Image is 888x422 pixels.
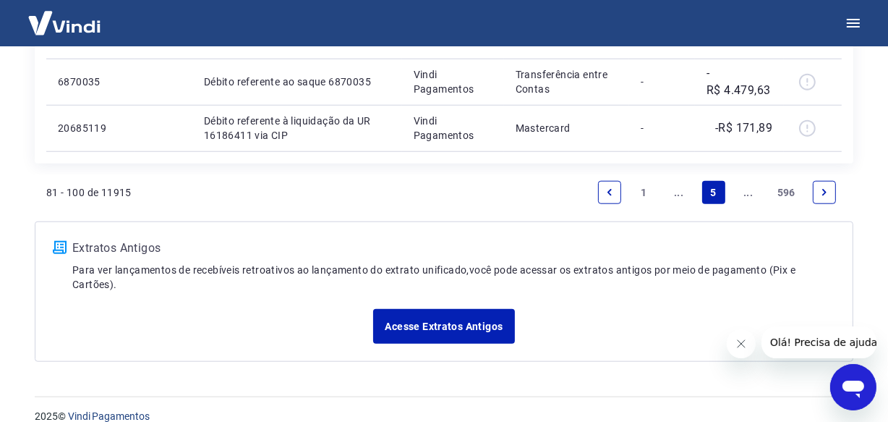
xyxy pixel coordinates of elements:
[641,75,683,89] p: -
[414,67,492,96] p: Vindi Pagamentos
[667,181,691,204] a: Jump backward
[58,121,123,135] p: 20685119
[58,75,123,89] p: 6870035
[727,329,756,358] iframe: Fechar mensagem
[633,181,656,204] a: Page 1
[715,119,772,137] p: -R$ 171,89
[813,181,836,204] a: Next page
[72,240,835,257] p: Extratos Antigos
[706,64,772,99] p: -R$ 4.479,63
[592,175,842,210] ul: Pagination
[72,263,835,292] p: Para ver lançamentos de recebíveis retroativos ao lançamento do extrato unificado, você pode aces...
[373,309,514,344] a: Acesse Extratos Antigos
[53,241,67,254] img: ícone
[737,181,760,204] a: Jump forward
[702,181,725,204] a: Page 5 is your current page
[516,67,618,96] p: Transferência entre Contas
[204,114,390,143] p: Débito referente à liquidação da UR 16186411 via CIP
[9,10,121,22] span: Olá! Precisa de ajuda?
[204,75,390,89] p: Débito referente ao saque 6870035
[68,410,150,422] a: Vindi Pagamentos
[516,121,618,135] p: Mastercard
[772,181,801,204] a: Page 596
[414,114,492,143] p: Vindi Pagamentos
[641,121,683,135] p: -
[598,181,621,204] a: Previous page
[830,364,876,410] iframe: Botão para abrir a janela de mensagens
[46,185,132,200] p: 81 - 100 de 11915
[761,326,876,358] iframe: Mensagem da empresa
[17,1,111,45] img: Vindi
